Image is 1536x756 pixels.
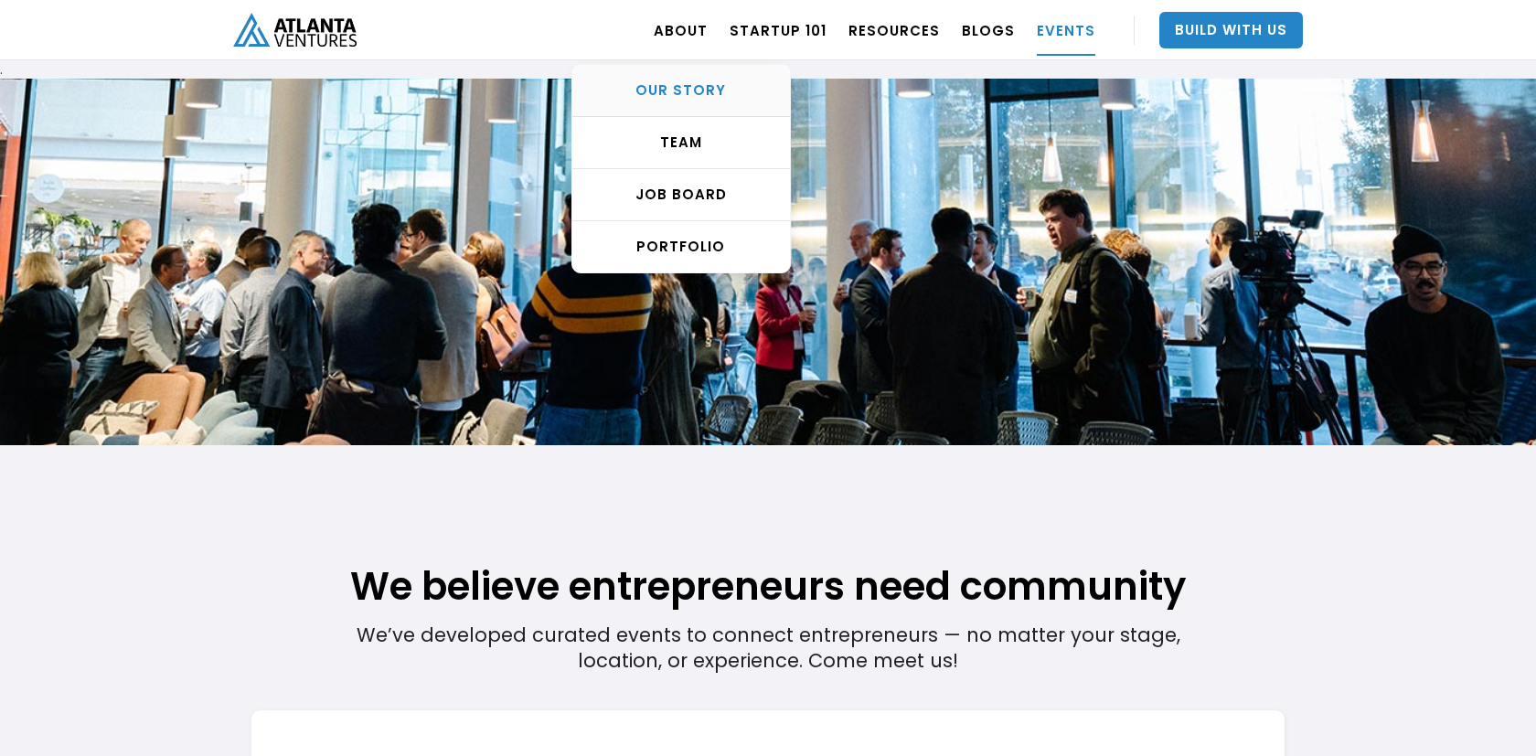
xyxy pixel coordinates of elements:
div: OUR STORY [572,81,790,100]
a: PORTFOLIO [572,221,790,272]
a: BLOGS [962,5,1015,56]
a: Startup 101 [730,5,827,56]
a: OUR STORY [572,65,790,117]
div: PORTFOLIO [572,238,790,256]
a: EVENTS [1037,5,1095,56]
a: TEAM [572,117,790,169]
h1: We believe entrepreneurs need community [251,469,1285,612]
a: RESOURCES [848,5,940,56]
div: We’ve developed curated events to connect entrepreneurs — no matter your stage, location, or expe... [355,468,1181,674]
a: ABOUT [654,5,708,56]
a: Job Board [572,169,790,221]
a: Build With Us [1159,12,1303,48]
div: Job Board [572,186,790,204]
div: TEAM [572,133,790,152]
